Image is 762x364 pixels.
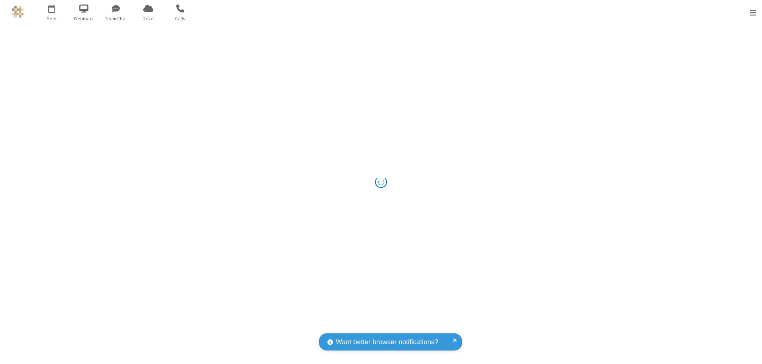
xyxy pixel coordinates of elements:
[69,15,99,22] span: Webinars
[101,15,131,22] span: Team Chat
[133,15,163,22] span: Drive
[165,15,195,22] span: Calls
[336,337,438,347] span: Want better browser notifications?
[37,15,67,22] span: Meet
[12,6,24,18] img: QA Selenium DO NOT DELETE OR CHANGE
